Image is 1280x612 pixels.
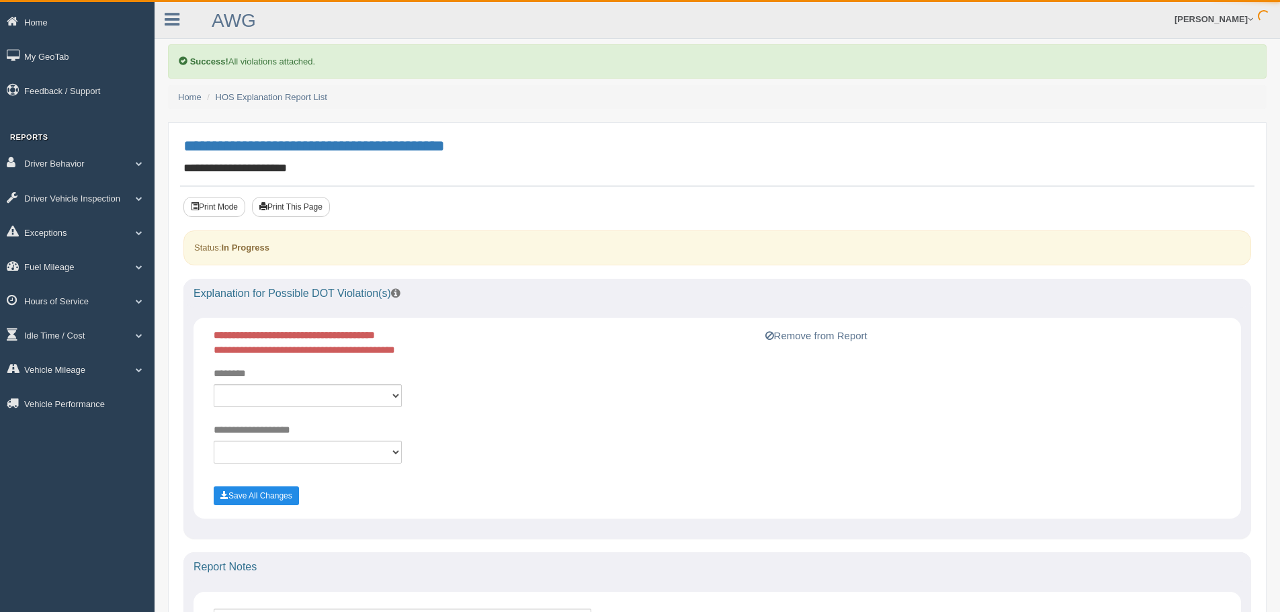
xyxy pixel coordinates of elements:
div: Explanation for Possible DOT Violation(s) [183,279,1251,308]
a: Home [178,92,202,102]
b: Success! [190,56,228,67]
a: AWG [212,10,256,31]
button: Print This Page [252,197,330,217]
button: Remove from Report [761,328,871,344]
div: All violations attached. [168,44,1267,79]
button: Print Mode [183,197,245,217]
a: HOS Explanation Report List [216,92,327,102]
div: Report Notes [183,552,1251,582]
strong: In Progress [221,243,269,253]
button: Save [214,486,299,505]
div: Status: [183,230,1251,265]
